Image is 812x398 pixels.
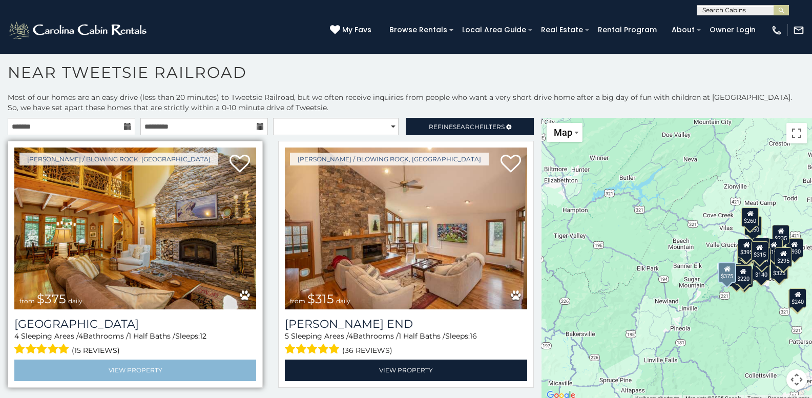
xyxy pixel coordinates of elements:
span: 1 Half Baths / [399,331,445,341]
div: $295 [775,247,792,266]
div: $290 [753,247,771,266]
span: from [290,297,305,305]
div: $260 [741,207,759,226]
span: 5 [285,331,289,341]
div: $675 [739,241,756,260]
span: (15 reviews) [72,344,120,357]
span: Refine Filters [429,123,505,131]
button: Toggle fullscreen view [786,123,807,143]
div: $190 [765,238,783,258]
a: Rental Program [593,22,662,38]
img: White-1-2.png [8,20,150,40]
button: Change map style [547,123,582,142]
img: mail-regular-white.png [793,25,804,36]
img: Moss End [285,148,527,309]
div: $165 [732,264,749,283]
div: $325 [770,260,787,279]
a: Real Estate [536,22,588,38]
div: $350 [771,259,788,279]
span: 4 [14,331,19,341]
a: Owner Login [704,22,761,38]
a: Add to favorites [501,154,521,175]
a: RefineSearchFilters [406,118,533,135]
div: $355 [728,266,745,286]
span: 4 [348,331,353,341]
div: $250 [744,216,762,236]
img: phone-regular-white.png [771,25,782,36]
a: [PERSON_NAME] End [285,317,527,331]
div: $220 [735,265,752,284]
a: About [667,22,700,38]
a: [PERSON_NAME] / Blowing Rock, [GEOGRAPHIC_DATA] [290,153,489,165]
img: Mountain Song Lodge [14,148,256,309]
a: My Favs [330,25,374,36]
div: $285 [788,288,806,308]
span: $315 [307,291,334,306]
div: $315 [751,241,768,261]
span: 1 Half Baths / [129,331,175,341]
span: Search [453,123,480,131]
span: 16 [470,331,477,341]
a: Moss End from $315 daily [285,148,527,309]
a: [PERSON_NAME] / Blowing Rock, [GEOGRAPHIC_DATA] [19,153,218,165]
div: Sleeping Areas / Bathrooms / Sleeps: [14,331,256,357]
div: $235 [772,225,789,244]
span: 12 [200,331,206,341]
a: [GEOGRAPHIC_DATA] [14,317,256,331]
span: My Favs [342,25,371,35]
h3: Mountain Song Lodge [14,317,256,331]
a: Local Area Guide [457,22,531,38]
span: 4 [78,331,83,341]
div: $930 [786,238,803,257]
button: Map camera controls [786,369,807,390]
h3: Moss End [285,317,527,331]
div: Sleeping Areas / Bathrooms / Sleeps: [285,331,527,357]
span: daily [68,297,82,305]
a: Browse Rentals [384,22,452,38]
div: $345 [736,268,753,287]
span: Map [554,127,572,138]
span: (36 reviews) [342,344,392,357]
div: $260 [753,238,770,257]
div: $315 [737,244,754,263]
div: $375 [718,262,736,282]
span: daily [336,297,350,305]
a: View Property [14,360,256,381]
a: View Property [285,360,527,381]
span: $375 [37,291,66,306]
span: from [19,297,35,305]
a: Mountain Song Lodge from $375 daily [14,148,256,309]
div: $395 [738,238,755,258]
div: $240 [789,288,806,308]
div: $140 [753,261,770,280]
a: Add to favorites [230,154,250,175]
